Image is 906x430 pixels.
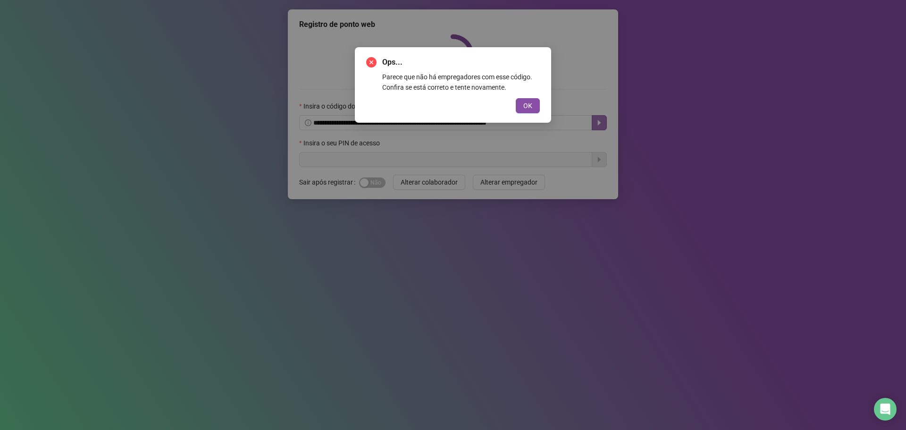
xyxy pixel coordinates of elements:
div: Parece que não há empregadores com esse código. Confira se está correto e tente novamente. [382,72,540,93]
span: Ops... [382,57,540,68]
span: close-circle [366,57,377,67]
span: OK [523,101,532,111]
div: Open Intercom Messenger [874,398,897,421]
button: OK [516,98,540,113]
